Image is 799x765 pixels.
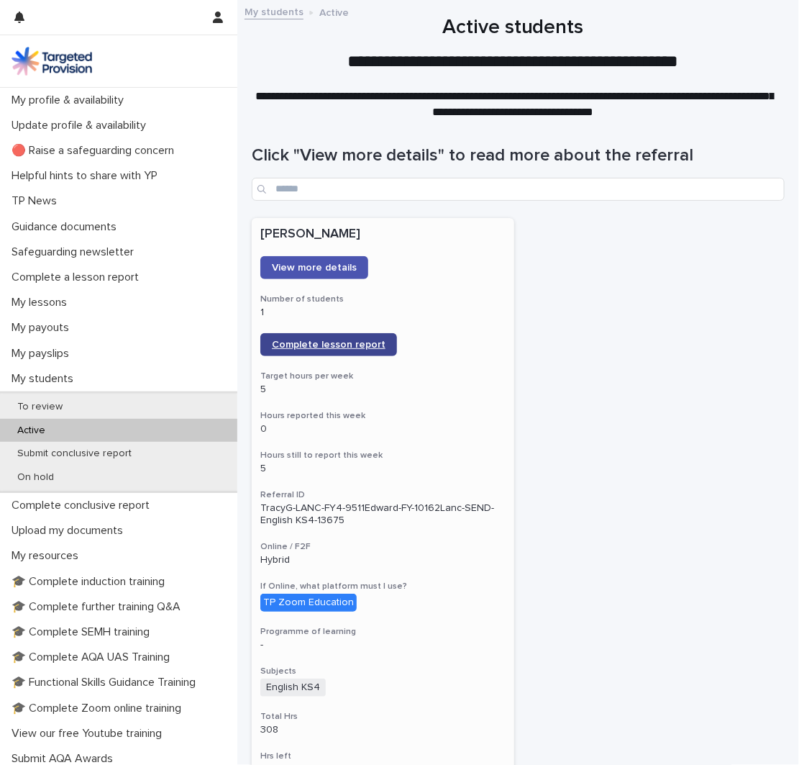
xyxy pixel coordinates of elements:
[260,227,506,243] p: [PERSON_NAME]
[260,711,506,723] h3: Total Hrs
[260,410,506,422] h3: Hours reported this week
[6,296,78,309] p: My lessons
[260,581,506,592] h3: If Online, what platform must I use?
[260,594,357,612] div: TP Zoom Education
[6,119,157,132] p: Update profile & availability
[6,702,193,715] p: 🎓 Complete Zoom online training
[260,463,506,475] p: 5
[6,94,135,107] p: My profile & availability
[6,499,161,512] p: Complete conclusive report
[12,47,92,76] img: M5nRWzHhSzIhMunXDL62
[260,554,506,566] p: Hybrid
[6,651,181,664] p: 🎓 Complete AQA UAS Training
[260,307,506,319] p: 1
[252,145,785,166] h1: Click "View more details" to read more about the referral
[6,425,57,437] p: Active
[272,340,385,350] span: Complete lesson report
[260,489,506,501] h3: Referral ID
[6,271,150,284] p: Complete a lesson report
[6,372,85,386] p: My students
[260,751,506,762] h3: Hrs left
[6,676,207,689] p: 🎓 Functional Skills Guidance Training
[272,263,357,273] span: View more details
[260,639,506,651] p: -
[6,321,81,335] p: My payouts
[6,625,161,639] p: 🎓 Complete SEMH training
[6,169,169,183] p: Helpful hints to share with YP
[260,423,506,435] p: 0
[260,626,506,638] h3: Programme of learning
[6,144,186,158] p: 🔴 Raise a safeguarding concern
[260,502,506,527] p: TracyG-LANC-FY4-9511Edward-FY-10162Lanc-SEND-English KS4-13675
[260,541,506,553] h3: Online / F2F
[260,256,368,279] a: View more details
[319,4,349,19] p: Active
[252,178,785,201] input: Search
[6,549,90,563] p: My resources
[260,450,506,461] h3: Hours still to report this week
[6,524,134,538] p: Upload my documents
[6,448,143,460] p: Submit conclusive report
[6,575,176,589] p: 🎓 Complete induction training
[260,294,506,305] h3: Number of students
[6,194,68,208] p: TP News
[6,727,173,741] p: View our free Youtube training
[260,679,326,697] span: English KS4
[260,384,506,396] p: 5
[245,3,303,19] a: My students
[260,371,506,382] h3: Target hours per week
[6,245,145,259] p: Safeguarding newsletter
[6,401,74,413] p: To review
[6,600,192,614] p: 🎓 Complete further training Q&A
[260,333,397,356] a: Complete lesson report
[260,666,506,677] h3: Subjects
[6,471,65,484] p: On hold
[6,220,128,234] p: Guidance documents
[260,724,506,736] p: 308
[252,16,775,40] h1: Active students
[6,347,81,361] p: My payslips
